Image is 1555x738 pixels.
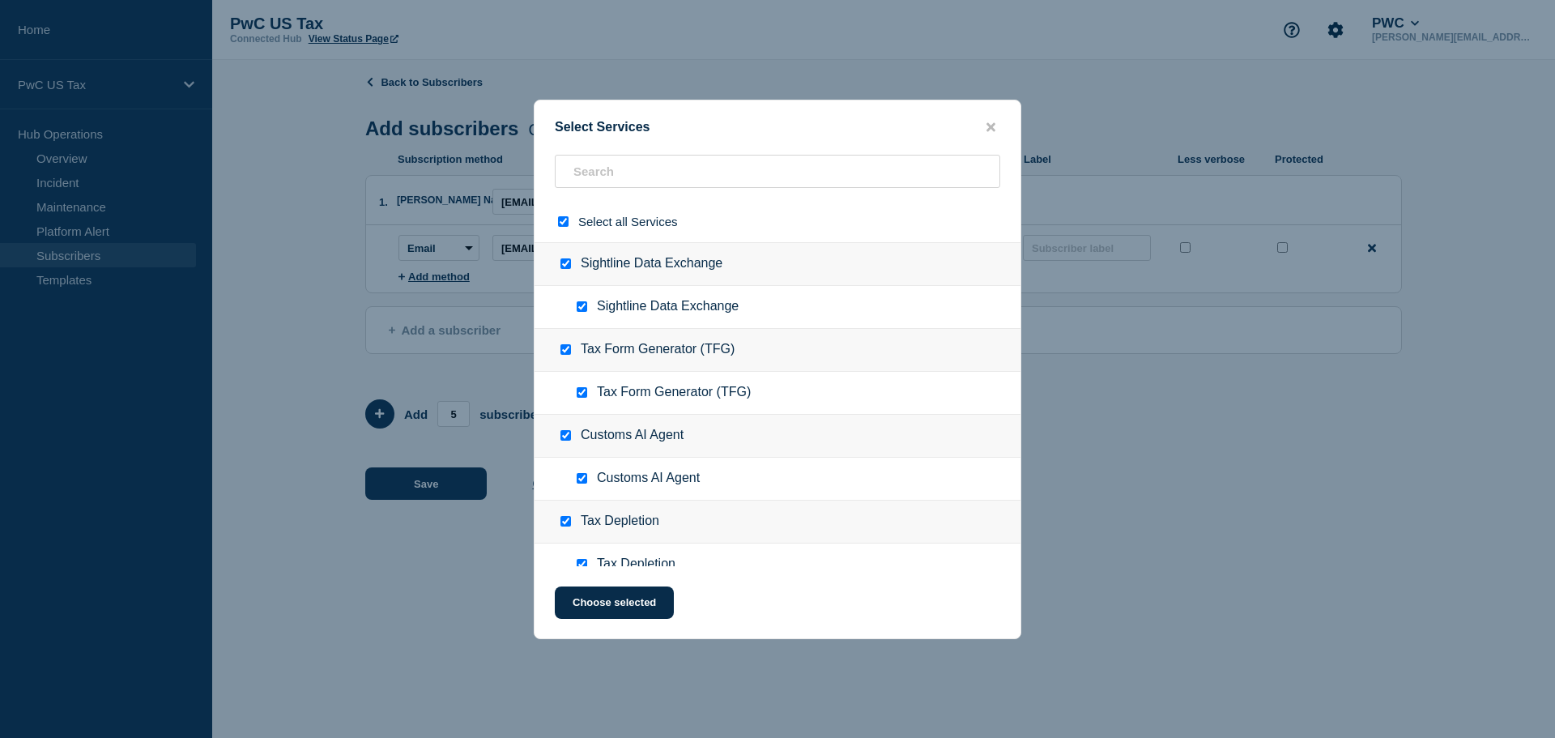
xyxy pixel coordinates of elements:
[555,155,1000,188] input: Search
[577,387,587,398] input: Tax Form Generator (TFG) checkbox
[982,120,1000,135] button: close button
[535,120,1020,135] div: Select Services
[597,471,700,487] span: Customs AI Agent
[535,501,1020,544] div: Tax Depletion
[560,344,571,355] input: Tax Form Generator (TFG) checkbox
[535,415,1020,458] div: Customs AI Agent
[597,299,739,315] span: Sightline Data Exchange
[597,557,675,573] span: Tax Depletion
[558,216,569,227] input: select all checkbox
[555,587,674,619] button: Choose selected
[577,301,587,312] input: Sightline Data Exchange checkbox
[560,516,571,527] input: Tax Depletion checkbox
[597,385,751,401] span: Tax Form Generator (TFG)
[535,242,1020,286] div: Sightline Data Exchange
[535,329,1020,372] div: Tax Form Generator (TFG)
[577,559,587,569] input: Tax Depletion checkbox
[560,258,571,269] input: Sightline Data Exchange checkbox
[577,473,587,484] input: Customs AI Agent checkbox
[578,215,678,228] span: Select all Services
[560,430,571,441] input: Customs AI Agent checkbox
